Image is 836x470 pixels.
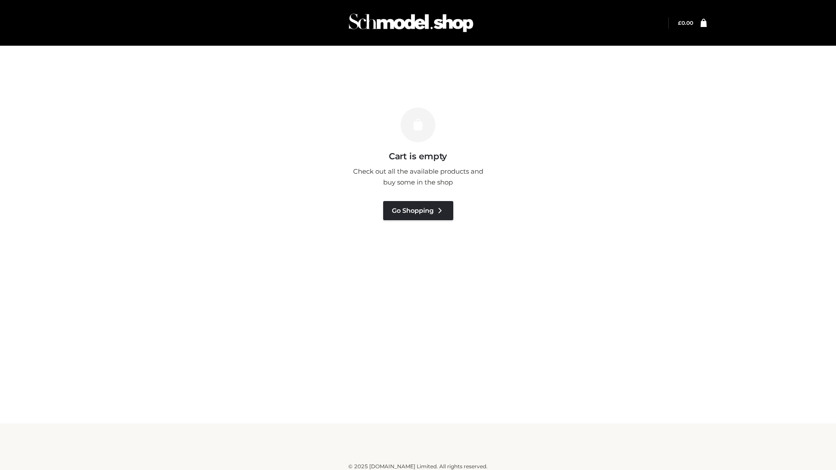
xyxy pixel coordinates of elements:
[346,6,476,40] img: Schmodel Admin 964
[678,20,693,26] a: £0.00
[678,20,681,26] span: £
[348,166,488,188] p: Check out all the available products and buy some in the shop
[149,151,687,161] h3: Cart is empty
[678,20,693,26] bdi: 0.00
[383,201,453,220] a: Go Shopping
